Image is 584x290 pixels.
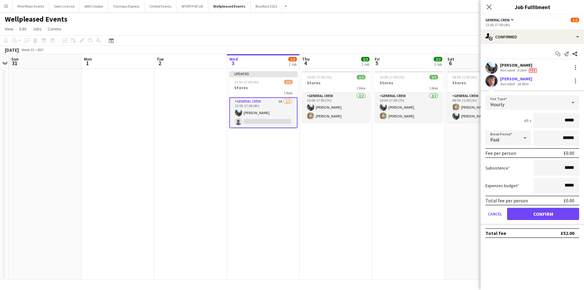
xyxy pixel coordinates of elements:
div: Total fee per person [485,197,528,204]
h3: Stores [302,80,370,86]
div: Crew has different fees then in role [528,68,538,73]
span: Sun [11,56,19,62]
span: 31 [10,60,19,67]
h3: Stores [229,85,297,90]
span: Sat [447,56,454,62]
span: 1/2 [284,80,293,84]
span: 10:00-17:00 (7h) [380,75,404,79]
div: 1 Job [289,62,297,67]
div: BST [38,47,44,52]
span: 10:00-17:00 (7h) [307,75,332,79]
span: 2/2 [429,75,438,79]
app-job-card: Updated13:00-17:00 (4h)1/2Stores1 RoleGeneral Crew1A1/213:00-17:00 (4h)[PERSON_NAME] [229,71,297,128]
span: Tue [157,56,164,62]
span: Wed [229,56,238,62]
app-card-role: General Crew2/208:00-11:00 (3h)[PERSON_NAME][PERSON_NAME] [447,93,516,122]
div: 9.2km [516,68,528,73]
div: Not rated [500,68,516,73]
div: Confirmed [481,30,584,44]
span: 08:00-11:00 (3h) [452,75,477,79]
app-job-card: 08:00-11:00 (3h)2/2Stores1 RoleGeneral Crew2/208:00-11:00 (3h)[PERSON_NAME][PERSON_NAME] [447,71,516,122]
a: Comms [45,25,64,33]
div: £0.00 [564,150,574,156]
div: 38.9km [516,82,530,86]
button: SPORTFIVE UK [176,0,208,12]
div: Not rated [500,82,516,86]
div: [DATE] [5,47,19,53]
button: AMCI Global [80,0,108,12]
span: View [5,26,13,32]
button: Bradford 2025 [251,0,282,12]
button: General Crew [485,18,515,22]
span: 13:00-17:00 (4h) [234,80,259,84]
span: Paid [490,137,499,143]
span: General Crew [485,18,510,22]
button: Seen Live Ltd [49,0,80,12]
button: Pink Moon Events [12,0,49,12]
a: Edit [17,25,29,33]
div: Total fee [485,230,506,236]
button: Confirm [507,208,579,220]
span: Edit [19,26,26,32]
button: Wellpleased Events [208,0,251,12]
span: Hourly [490,101,504,107]
div: £52.00 [561,230,574,236]
span: 2/2 [361,57,370,61]
a: View [2,25,16,33]
div: [PERSON_NAME] [500,62,538,68]
button: Cancel [485,208,505,220]
button: Olympus Express [108,0,144,12]
button: Chilled Events [144,0,176,12]
span: 4 [301,60,310,67]
span: 1/2 [571,18,579,22]
h3: Stores [375,80,443,86]
span: 3 [228,60,238,67]
span: Fri [375,56,380,62]
div: Updated [229,71,297,76]
app-job-card: 10:00-17:00 (7h)2/2Stores1 RoleGeneral Crew2/210:00-17:00 (7h)[PERSON_NAME][PERSON_NAME] [302,71,370,122]
h3: Stores [447,80,516,86]
span: 5 [374,60,380,67]
span: 1 [83,60,92,67]
span: 2/2 [434,57,442,61]
span: 1 Role [429,86,438,90]
div: [PERSON_NAME] [500,76,532,82]
span: Mon [84,56,92,62]
div: £0.00 [564,197,574,204]
span: Week 35 [20,47,35,52]
app-card-role: General Crew2/210:00-17:00 (7h)[PERSON_NAME][PERSON_NAME] [375,93,443,122]
span: Jobs [33,26,42,32]
a: Jobs [30,25,44,33]
app-card-role: General Crew1A1/213:00-17:00 (4h)[PERSON_NAME] [229,97,297,128]
label: Subsistence [485,165,510,171]
div: 4h x [524,118,531,123]
span: 2 [156,60,164,67]
span: 1/2 [288,57,297,61]
h1: Wellpleased Events [5,15,68,24]
span: Thu [302,56,310,62]
div: 13:00-17:00 (4h) [485,23,579,27]
div: Fee per person [485,150,516,156]
div: 1 Job [361,62,369,67]
span: Fee [529,68,537,73]
app-card-role: General Crew2/210:00-17:00 (7h)[PERSON_NAME][PERSON_NAME] [302,93,370,122]
span: Comms [48,26,61,32]
span: 6 [447,60,454,67]
h3: Job Fulfilment [481,3,584,11]
div: 1 Job [434,62,442,67]
span: 1 Role [284,91,293,95]
label: Expenses budget [485,183,519,188]
span: 1 Role [356,86,365,90]
app-job-card: 10:00-17:00 (7h)2/2Stores1 RoleGeneral Crew2/210:00-17:00 (7h)[PERSON_NAME][PERSON_NAME] [375,71,443,122]
span: 2/2 [357,75,365,79]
